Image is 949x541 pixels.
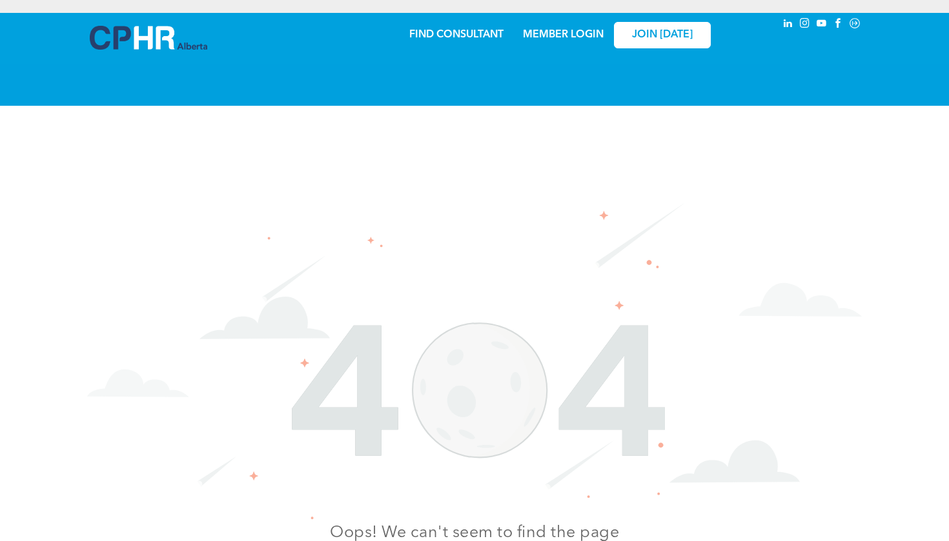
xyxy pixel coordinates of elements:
[831,16,845,34] a: facebook
[848,16,862,34] a: Social network
[90,26,207,50] img: A blue and white logo for cp alberta
[797,16,811,34] a: instagram
[814,16,828,34] a: youtube
[523,30,604,40] a: MEMBER LOGIN
[614,22,711,48] a: JOIN [DATE]
[87,202,862,520] img: The number 404 is surrounded by clouds and stars on a white background.
[409,30,504,40] a: FIND CONSULTANT
[632,29,693,41] span: JOIN [DATE]
[781,16,795,34] a: linkedin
